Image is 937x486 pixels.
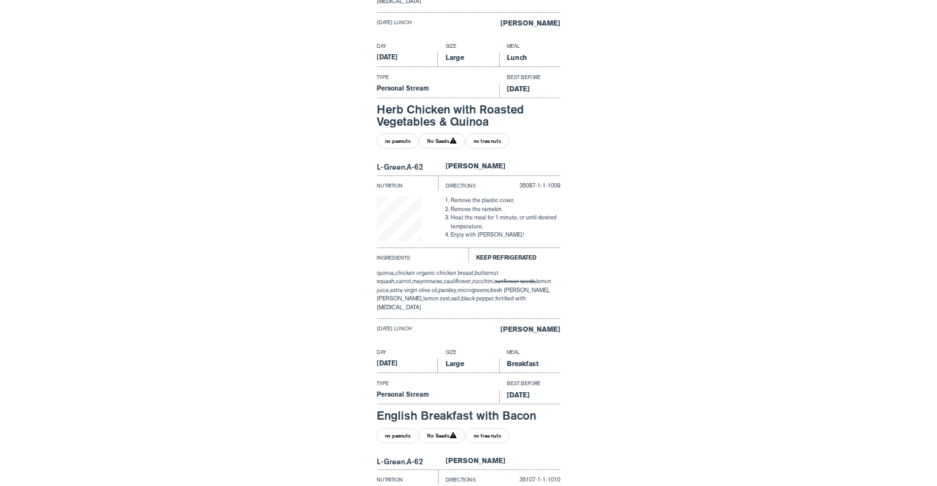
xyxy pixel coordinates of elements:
[396,278,412,284] span: carrot,
[451,205,560,214] li: Remove the ramekin.
[458,287,490,293] span: microgreens,
[377,18,468,33] div: [DATE] lunch
[377,390,499,404] div: Personal Stream
[377,469,438,485] div: Nutrition
[438,42,499,53] div: Size
[377,295,423,302] span: [PERSON_NAME],
[438,348,499,359] div: Size
[474,134,501,148] span: no tree nuts
[385,429,410,443] span: no peanuts
[499,359,560,373] div: Breakfast
[474,429,501,443] span: no tree nuts
[377,247,468,263] div: Ingredients
[499,84,560,98] div: [DATE]
[472,278,495,284] span: zucchini,
[444,278,472,284] span: cauliflower,
[438,469,499,485] div: Directions
[390,287,439,293] span: extra virgin olive oil,
[451,214,560,231] li: Heat the meal for 1 minute, or until desired temperature.
[377,270,395,276] span: quinoa,
[439,287,458,293] span: parsley,
[468,247,560,263] div: Keep Refrigerated
[377,42,438,53] div: Day
[519,182,560,189] span: 35087-1-1-1009
[461,295,495,302] span: black pepper,
[377,359,438,373] div: [DATE]
[499,73,560,84] div: Best Before
[495,278,536,284] span: sunflower seeds,
[499,379,560,390] div: Best Before
[438,53,499,67] div: Large
[377,348,438,359] div: Day
[499,53,560,67] div: Lunch
[377,175,438,191] div: Nutrition
[377,379,499,390] div: Type
[412,278,444,284] span: mayonnaise,
[377,325,468,339] div: [DATE] lunch
[438,456,560,470] div: [PERSON_NAME]
[377,410,560,422] div: English Breakfast with Bacon
[377,73,499,84] div: Type
[385,134,410,148] span: no peanuts
[468,325,560,339] div: [PERSON_NAME]
[438,161,560,175] div: [PERSON_NAME]
[451,231,560,240] li: Enjoy with [PERSON_NAME]!
[377,53,438,67] div: [DATE]
[395,270,475,276] span: chicken organic chicken breast,
[377,278,551,293] span: lemon juice,
[499,390,560,404] div: [DATE]
[499,42,560,53] div: Meal
[377,104,560,128] div: Herb Chicken with Roasted Vegetables & Quinoa
[377,84,499,98] div: Personal Stream
[427,134,457,148] span: No Seeds
[377,456,438,470] div: L-Green.A-62
[438,359,499,373] div: Large
[490,287,550,293] span: fresh [PERSON_NAME],
[427,429,457,443] span: No Seeds
[377,161,438,175] div: L-Green.A-62
[519,476,560,483] span: 35107-1-1-1010
[423,295,451,302] span: lemon zest,
[438,175,499,191] div: Directions
[468,18,560,33] div: [PERSON_NAME]
[499,348,560,359] div: Meal
[377,295,526,311] span: fortified with [MEDICAL_DATA]
[451,295,461,302] span: salt,
[451,196,560,205] li: Remove the plastic cover.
